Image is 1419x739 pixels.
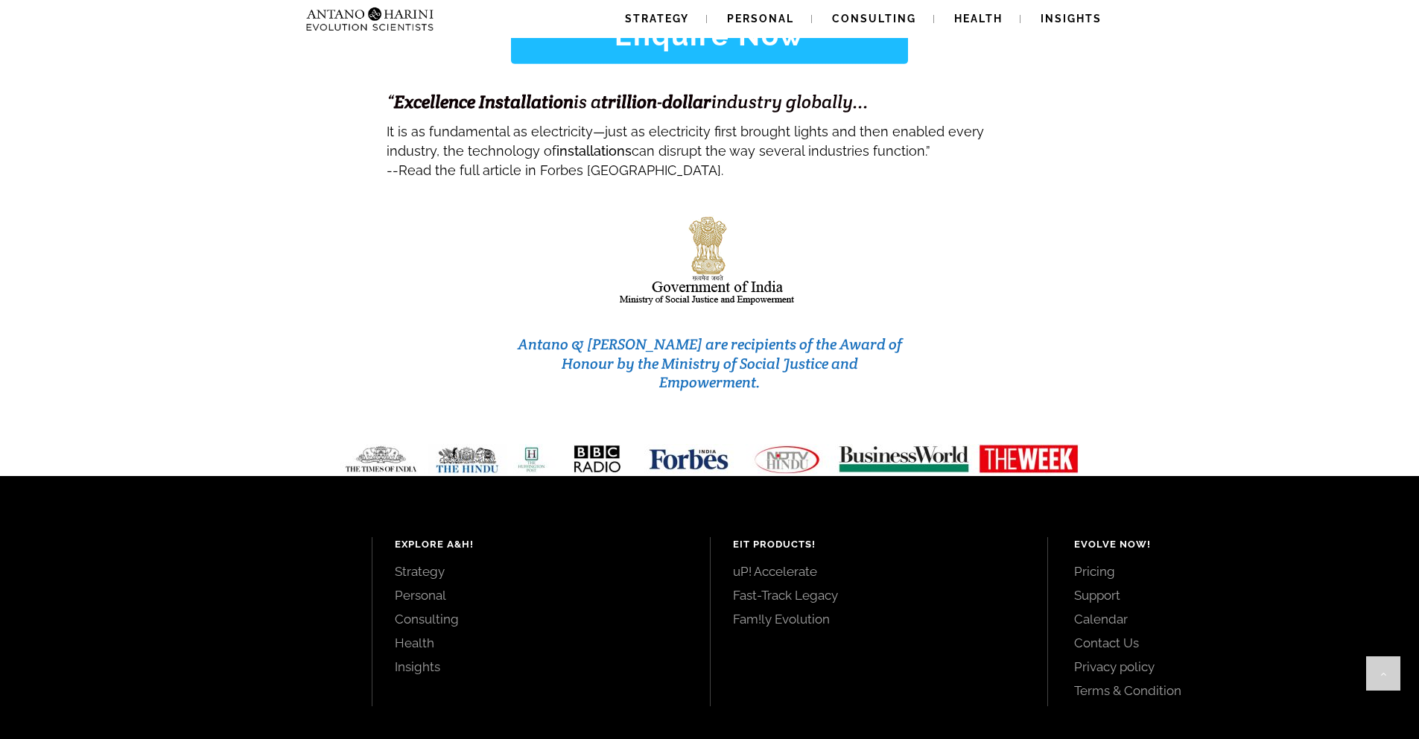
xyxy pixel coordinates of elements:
span: Read the full article in Forbes [GEOGRAPHIC_DATA]. [399,162,723,178]
img: india-logo1 [618,212,801,308]
span: Insights [1041,13,1102,25]
h4: Evolve Now! [1074,537,1385,552]
a: Fam!ly Evolution [733,611,1026,627]
a: Insights [395,659,688,675]
span: Consulting [832,13,916,25]
span: It is as fundamental as electricity—just as electricity first brought lights and then enabled eve... [387,124,984,159]
strong: dollar [662,90,711,113]
a: Fast-Track Legacy [733,587,1026,603]
strong: installations [556,143,632,159]
strong: Excellence Installation [394,90,574,113]
span: Personal [727,13,794,25]
h3: Antano & [PERSON_NAME] are recipients of the Award of Honour by the Ministry of Social Justice an... [513,335,907,393]
span: “ is a - industry globally... [387,90,869,113]
a: Pricing [1074,563,1385,580]
a: Support [1074,587,1385,603]
a: uP! Accelerate [733,563,1026,580]
img: Media-Strip [328,444,1091,475]
a: Consulting [395,611,688,627]
a: Personal [395,587,688,603]
span: Strategy [625,13,689,25]
a: Health [395,635,688,651]
a: Strategy [395,563,688,580]
span: -- [387,162,399,178]
a: Terms & Condition [1074,682,1385,699]
a: Read the full article in Forbes [GEOGRAPHIC_DATA]. [399,154,723,181]
a: Privacy policy [1074,659,1385,675]
a: Calendar [1074,611,1385,627]
h4: Explore A&H! [395,537,688,552]
span: Health [954,13,1003,25]
strong: trillion [601,90,657,113]
h4: EIT Products! [733,537,1026,552]
a: Contact Us [1074,635,1385,651]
